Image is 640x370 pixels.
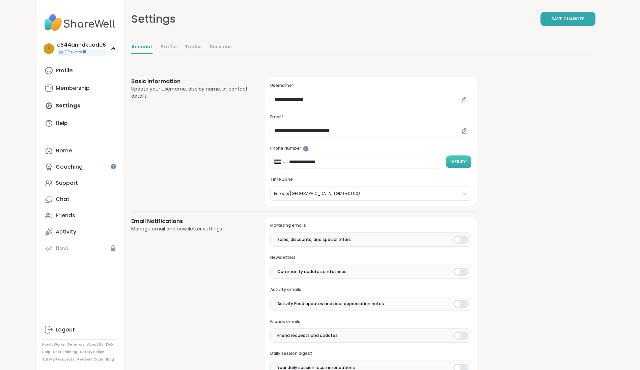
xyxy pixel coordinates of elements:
[131,11,176,27] div: Settings
[131,225,249,232] div: Manage email and newsletter settings
[303,146,309,152] iframe: Spotlight
[270,114,471,120] h3: Email*
[42,240,117,256] a: Host
[270,146,471,151] h3: Phone Number
[80,350,104,354] a: Safety Policy
[56,84,90,92] div: Membership
[551,16,585,22] span: Save Changes
[42,342,65,347] a: How It Works
[56,67,73,74] div: Profile
[56,120,68,127] div: Help
[56,244,68,252] div: Host
[56,147,72,154] div: Home
[56,179,78,187] div: Support
[131,85,249,100] div: Update your username, display name, or contact details
[42,115,117,131] a: Help
[48,44,50,53] span: e
[42,159,117,175] a: Coaching
[270,223,471,228] h3: Marketing emails
[56,212,75,219] div: Friends
[106,357,114,362] a: Blog
[57,41,106,49] div: e644anndkuode6
[42,63,117,79] a: Profile
[270,287,471,293] h3: Activity emails
[277,269,346,275] span: Community updates and stories
[56,228,76,236] div: Activity
[67,342,84,347] a: Referrals
[42,357,75,362] a: Safety Resources
[277,237,351,243] span: Sales, discounts, and special offers
[270,351,471,356] h3: Daily session digest
[277,332,338,339] span: Friend requests and updates
[131,77,249,85] h3: Basic Information
[270,255,471,261] h3: Newsletters
[87,342,103,347] a: About Us
[42,175,117,191] a: Support
[106,342,113,347] a: FAQ
[65,49,86,55] span: 1 Pro credit
[185,41,202,54] a: Topics
[56,196,69,203] div: Chat
[42,224,117,240] a: Activity
[446,155,471,168] button: Verify
[161,41,177,54] a: Profile
[53,350,77,354] a: Host Training
[210,41,232,54] a: Sessions
[56,326,75,334] div: Logout
[42,191,117,207] a: Chat
[277,301,384,307] span: Activity Feed updates and peer appreciation notes
[42,143,117,159] a: Home
[56,163,83,171] div: Coaching
[42,207,117,224] a: Friends
[42,322,117,338] a: Logout
[131,217,249,225] h3: Email Notifications
[77,357,103,362] a: Redeem Code
[42,80,117,96] a: Membership
[270,83,471,89] h3: Username*
[131,41,152,54] a: Account
[270,177,471,182] h3: Time Zone
[540,12,595,26] button: Save Changes
[270,319,471,325] h3: Friends emails
[42,350,50,354] a: Help
[451,159,466,165] span: Verify
[42,11,117,34] img: ShareWell Nav Logo
[111,164,116,169] iframe: Spotlight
